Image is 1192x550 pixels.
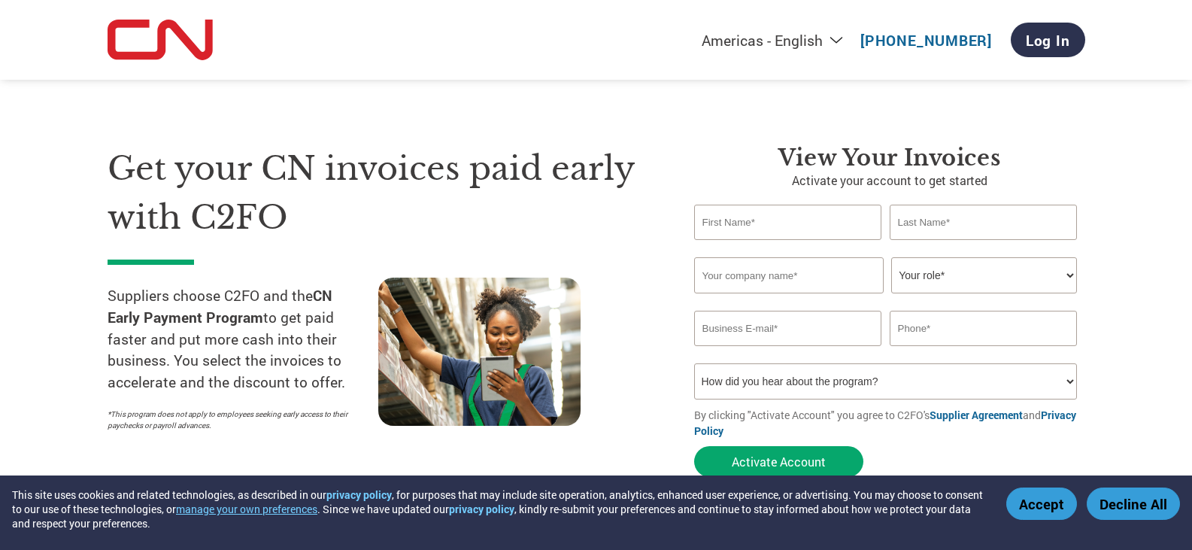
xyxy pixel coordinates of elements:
[108,285,378,394] p: Suppliers choose C2FO and the to get paid faster and put more cash into their business. You selec...
[860,31,992,50] a: [PHONE_NUMBER]
[449,502,514,516] a: privacy policy
[694,172,1085,190] p: Activate your account to get started
[1087,488,1180,520] button: Decline All
[890,348,1078,357] div: Inavlid Phone Number
[176,502,317,516] button: manage your own preferences
[891,257,1077,293] select: Title/Role
[108,286,332,327] strong: CN Early Payment Program
[890,205,1078,240] input: Last Name*
[108,409,363,431] p: *This program does not apply to employees seeking early access to their paychecks or payroll adva...
[108,144,649,242] h1: Get your CN invoices paid early with C2FO
[108,20,214,61] img: CN
[1011,23,1085,57] a: Log In
[890,311,1078,346] input: Phone*
[694,242,882,251] div: Invalid first name or first name is too long
[694,311,882,346] input: Invalid Email format
[694,295,1078,305] div: Invalid company name or company name is too long
[694,257,884,293] input: Your company name*
[378,278,581,426] img: supply chain worker
[1006,488,1077,520] button: Accept
[930,408,1023,422] a: Supplier Agreement
[694,205,882,240] input: First Name*
[694,408,1076,438] a: Privacy Policy
[694,144,1085,172] h3: View Your Invoices
[694,348,882,357] div: Inavlid Email Address
[326,488,392,502] a: privacy policy
[890,242,1078,251] div: Invalid last name or last name is too long
[12,488,984,530] div: This site uses cookies and related technologies, as described in our , for purposes that may incl...
[694,446,863,477] button: Activate Account
[694,407,1085,439] p: By clicking "Activate Account" you agree to C2FO's and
